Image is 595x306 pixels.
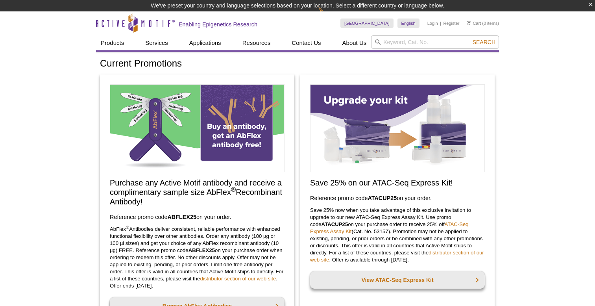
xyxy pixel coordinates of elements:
[340,19,394,28] a: [GEOGRAPHIC_DATA]
[188,247,215,253] strong: ABFLEX25
[467,21,471,25] img: Your Cart
[110,178,285,206] h2: Purchase any Active Motif antibody and receive a complimentary sample size AbFlex Recombinant Ant...
[310,250,484,263] a: distributor section of our web site
[467,19,499,28] li: (0 items)
[200,276,276,282] a: distributor section of our web site
[126,224,129,229] sup: ®
[440,19,441,28] li: |
[110,84,285,172] img: Free Sample Size AbFlex Antibody
[231,186,236,193] sup: ®
[470,39,498,46] button: Search
[368,195,397,201] strong: ATACUP25
[338,35,371,50] a: About Us
[167,214,196,220] strong: ABFLEX25
[287,35,325,50] a: Contact Us
[397,19,419,28] a: English
[427,20,438,26] a: Login
[371,35,499,49] input: Keyword, Cat. No.
[179,21,257,28] h2: Enabling Epigenetics Research
[96,35,129,50] a: Products
[473,39,495,45] span: Search
[443,20,459,26] a: Register
[140,35,173,50] a: Services
[310,221,469,234] a: ATAC-Seq Express Assay Kit
[310,84,485,172] img: Save on ATAC-Seq Express Assay Kit
[185,35,226,50] a: Applications
[310,178,485,187] h2: Save 25% on our ATAC-Seq Express Kit!
[100,58,495,70] h1: Current Promotions
[322,221,348,227] strong: ATACUP25
[110,212,285,222] h3: Reference promo code on your order.
[110,226,285,289] p: AbFlex Antibodies deliver consistent, reliable performance with enhanced functional flexibility o...
[310,193,485,203] h3: Reference promo code on your order.
[467,20,481,26] a: Cart
[310,271,485,289] a: View ATAC-Seq Express Kit
[238,35,275,50] a: Resources
[310,207,485,263] p: Save 25% now when you take advantage of this exclusive invitation to upgrade to our new ATAC-Seq ...
[318,6,339,24] img: Change Here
